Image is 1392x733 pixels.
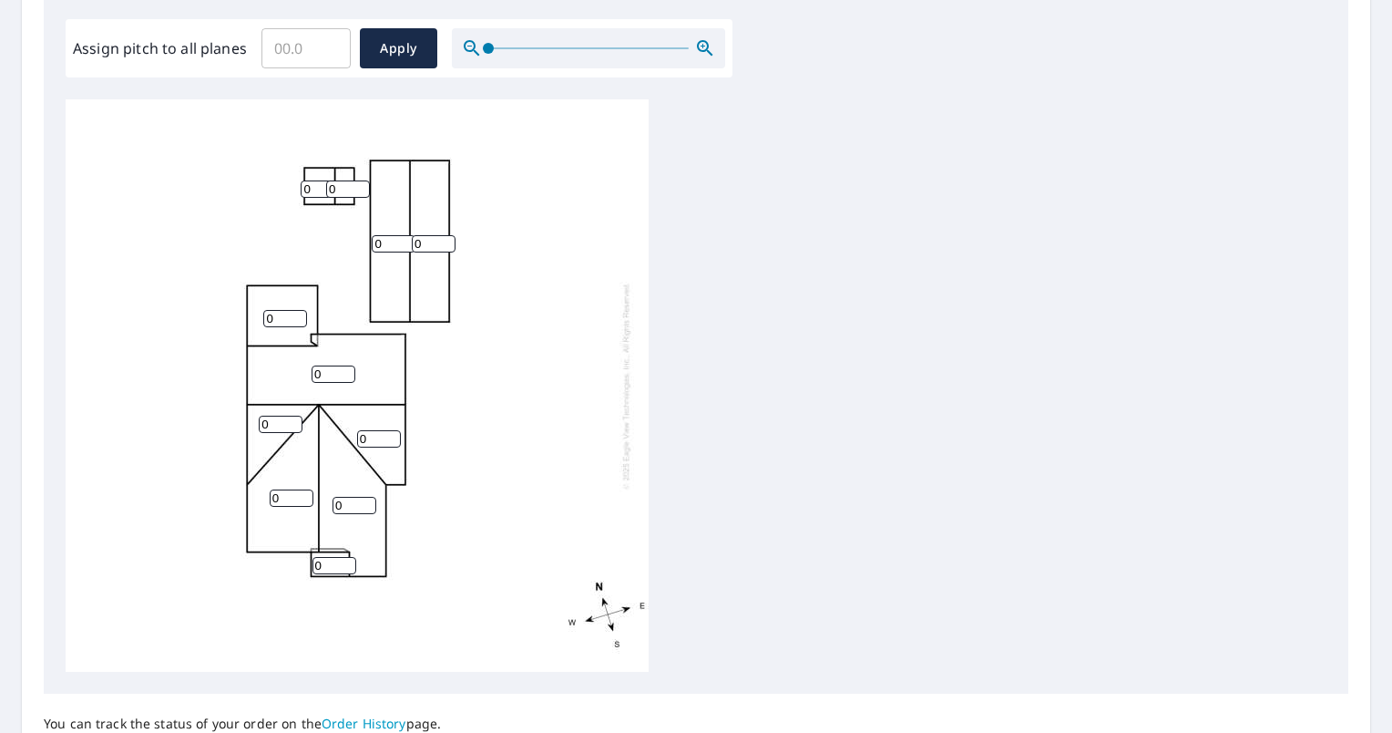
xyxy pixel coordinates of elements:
[73,37,247,59] label: Assign pitch to all planes
[374,37,423,60] span: Apply
[322,715,406,732] a: Order History
[360,28,437,68] button: Apply
[261,23,351,74] input: 00.0
[44,716,533,732] p: You can track the status of your order on the page.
